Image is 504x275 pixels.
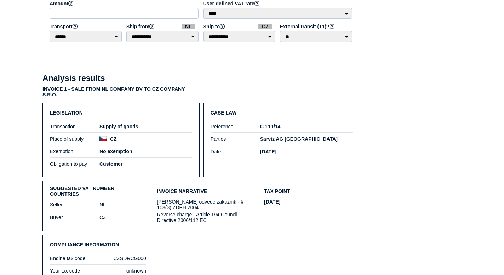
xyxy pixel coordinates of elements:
h5: [DATE] [264,199,280,205]
h3: Tax point [264,188,353,194]
h5: C-111/14 [260,124,353,129]
div: Reverse charge - Article 194 Council Directive 2006/112 EC [157,212,246,223]
label: User-defined VAT rate [203,1,353,6]
h3: Invoice narrative [157,188,246,194]
label: Place of supply [50,136,99,142]
h5: Customer [99,161,192,167]
h3: Suggested VAT number countries [50,188,139,194]
h3: Case law [211,110,353,116]
h5: [DATE] [260,149,353,154]
div: CZSDRCG000 [100,256,146,261]
h5: Supply of goods [99,124,192,129]
label: External transit (T1)? [280,24,353,29]
label: Exemption [50,148,99,154]
h3: Invoice 1 - sale from NL Company bv to CZ Company s.r.o. [42,86,200,98]
label: Amount [50,1,200,6]
h3: Compliance information [50,242,353,248]
label: Transport [50,24,123,29]
label: Seller [50,202,99,207]
span: NL [182,24,195,29]
label: Engine tax code [50,256,96,261]
label: Date [211,149,260,154]
label: Buyer [50,215,99,220]
label: Parties [211,136,260,142]
label: Obligation to pay [50,161,99,167]
div: [PERSON_NAME] odvede zákazník - § 108(3) ZDPH 2004 [157,199,246,210]
img: cz.png [99,136,107,141]
label: Ship from [126,24,200,29]
label: Reference [211,124,260,129]
h5: CZ [110,136,117,142]
h2: Analysis results [42,74,105,83]
div: unknown [100,268,146,274]
div: CZ [99,215,139,220]
h5: No exemption [99,148,192,154]
h3: Legislation [50,110,192,116]
span: CZ [258,24,272,29]
label: Ship to [203,24,276,29]
label: Your tax code [50,268,96,274]
div: NL [99,202,139,207]
label: Transaction [50,124,99,129]
h5: Sarviz AG [GEOGRAPHIC_DATA] [260,136,353,142]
